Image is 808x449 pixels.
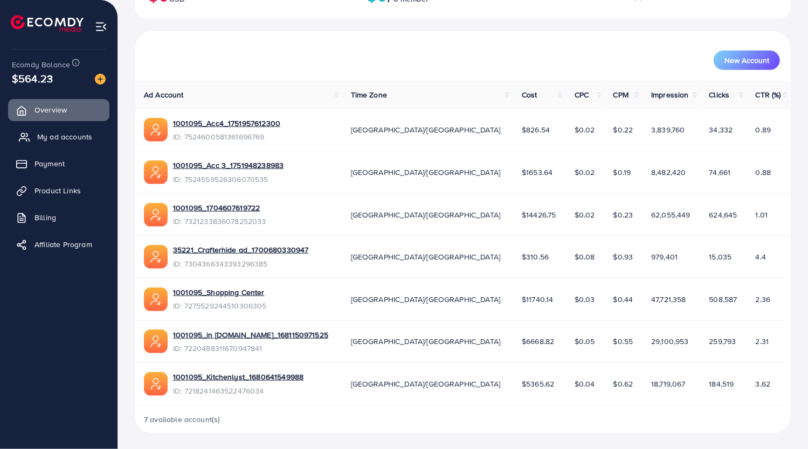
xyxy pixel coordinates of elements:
span: [GEOGRAPHIC_DATA]/[GEOGRAPHIC_DATA] [351,124,501,135]
span: Ecomdy Balance [12,59,70,70]
img: ic-ads-acc.e4c84228.svg [144,160,168,184]
span: $6668.82 [522,336,554,347]
span: $0.19 [613,167,631,178]
span: Product Links [34,185,81,196]
span: 34,332 [709,124,733,135]
span: 1.01 [756,209,768,220]
span: 624,645 [709,209,737,220]
img: ic-ads-acc.e4c84228.svg [144,287,168,311]
a: Payment [8,153,109,174]
span: $826.54 [522,124,550,135]
span: $0.22 [613,124,633,135]
span: 2.31 [756,336,769,347]
span: $564.23 [12,71,53,86]
span: Time Zone [351,89,387,100]
span: $0.08 [575,251,595,262]
span: 508,587 [709,294,737,305]
span: 2.36 [756,294,771,305]
span: 29,100,953 [651,336,689,347]
span: [GEOGRAPHIC_DATA]/[GEOGRAPHIC_DATA] [351,167,501,178]
span: $0.02 [575,124,595,135]
span: 259,793 [709,336,736,347]
span: $0.05 [575,336,595,347]
a: Overview [8,99,109,121]
span: ID: 7524559526306070535 [173,174,284,185]
span: $0.55 [613,336,633,347]
span: [GEOGRAPHIC_DATA]/[GEOGRAPHIC_DATA] [351,251,501,262]
a: Billing [8,207,109,228]
img: ic-ads-acc.e4c84228.svg [144,203,168,227]
img: logo [11,15,84,32]
span: Ad Account [144,89,184,100]
span: $11740.14 [522,294,553,305]
span: My ad accounts [37,131,92,142]
span: $0.02 [575,209,595,220]
span: 0.88 [756,167,771,178]
span: $0.44 [613,294,633,305]
span: $1653.64 [522,167,553,178]
span: Affiliate Program [34,239,92,250]
a: 1001095_Acc 3_1751948238983 [173,160,284,171]
span: ID: 7321233836078252033 [173,216,266,227]
span: Impression [651,89,689,100]
a: 1001095_in [DOMAIN_NAME]_1681150971525 [173,329,328,340]
span: ID: 7275529244510306305 [173,300,267,311]
span: CPM [613,89,629,100]
span: 18,719,067 [651,378,686,389]
span: $0.02 [575,167,595,178]
span: 4.4 [756,251,766,262]
a: Product Links [8,180,109,201]
span: 47,721,358 [651,294,686,305]
span: ID: 7304366343393296385 [173,258,308,269]
span: 979,401 [651,251,678,262]
span: Overview [34,104,67,115]
span: [GEOGRAPHIC_DATA]/[GEOGRAPHIC_DATA] [351,336,501,347]
span: $0.03 [575,294,595,305]
a: 1001095_Shopping Center [173,287,267,298]
img: image [95,74,106,85]
button: New Account [714,51,780,70]
img: ic-ads-acc.e4c84228.svg [144,372,168,396]
span: CPC [575,89,589,100]
span: 3,839,760 [651,124,685,135]
span: New Account [724,57,769,64]
img: ic-ads-acc.e4c84228.svg [144,118,168,142]
a: 1001095_Acc4_1751957612300 [173,118,280,129]
img: ic-ads-acc.e4c84228.svg [144,329,168,353]
span: 15,035 [709,251,732,262]
span: $0.23 [613,209,633,220]
span: $0.93 [613,251,633,262]
span: $14426.75 [522,209,556,220]
span: $310.56 [522,251,549,262]
span: 184,519 [709,378,734,389]
span: 62,055,449 [651,209,690,220]
span: 7 available account(s) [144,414,220,425]
span: [GEOGRAPHIC_DATA]/[GEOGRAPHIC_DATA] [351,294,501,305]
span: ID: 7218241463522476034 [173,385,303,396]
span: $0.04 [575,378,595,389]
a: 1001095_Kitchenlyst_1680641549988 [173,371,303,382]
span: $5365.62 [522,378,554,389]
span: [GEOGRAPHIC_DATA]/[GEOGRAPHIC_DATA] [351,209,501,220]
span: ID: 7524600581361696769 [173,131,280,142]
span: 0.89 [756,124,771,135]
span: $0.62 [613,378,633,389]
a: 35221_Crafterhide ad_1700680330947 [173,244,308,255]
span: Cost [522,89,537,100]
span: ID: 7220488311670947841 [173,343,328,354]
span: 74,661 [709,167,731,178]
a: Affiliate Program [8,234,109,255]
span: CTR (%) [756,89,781,100]
a: 1001095_1704607619722 [173,202,266,213]
span: Clicks [709,89,730,100]
img: ic-ads-acc.e4c84228.svg [144,245,168,269]
span: 3.62 [756,378,771,389]
a: My ad accounts [8,126,109,148]
span: Billing [34,212,56,223]
span: [GEOGRAPHIC_DATA]/[GEOGRAPHIC_DATA] [351,378,501,389]
span: Payment [34,158,65,169]
span: 8,482,420 [651,167,686,178]
img: menu [95,20,107,33]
